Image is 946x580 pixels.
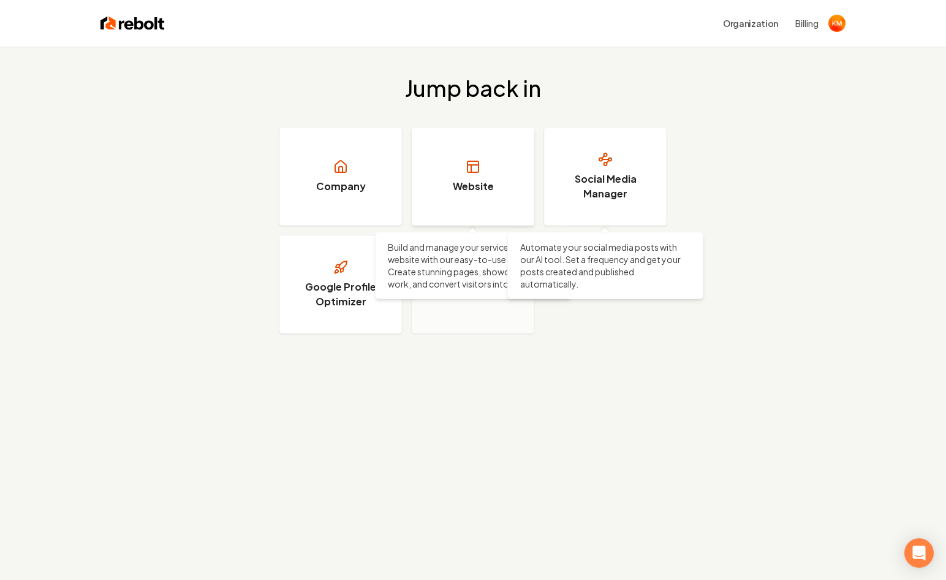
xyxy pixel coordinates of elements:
button: Open user button [828,15,846,32]
h3: Website [453,179,494,194]
div: Open Intercom Messenger [904,538,934,568]
img: Kari McLain [828,15,846,32]
h3: Social Media Manager [559,172,651,201]
h2: Jump back in [405,76,541,101]
button: Organization [716,12,785,34]
a: Company [279,128,402,226]
p: Automate your social media posts with our AI tool. Set a frequency and get your posts created and... [520,241,691,290]
h3: Company [316,179,366,194]
a: Social Media Manager [544,128,667,226]
a: Google Profile Optimizer [279,235,402,334]
p: Build and manage your service business website with our easy-to-use editor. Create stunning pages... [388,241,558,290]
button: Billing [795,17,819,29]
a: Website [412,128,534,226]
img: Rebolt Logo [100,15,165,32]
h3: Google Profile Optimizer [295,280,387,309]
